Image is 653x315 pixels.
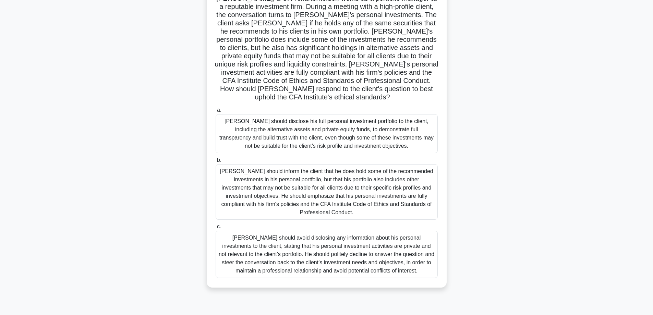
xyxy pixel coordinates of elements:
[217,107,221,113] span: a.
[217,157,221,163] span: b.
[216,164,438,220] div: [PERSON_NAME] should inform the client that he does hold some of the recommended investments in h...
[216,114,438,153] div: [PERSON_NAME] should disclose his full personal investment portfolio to the client, including the...
[216,231,438,278] div: [PERSON_NAME] should avoid disclosing any information about his personal investments to the clien...
[217,223,221,229] span: c.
